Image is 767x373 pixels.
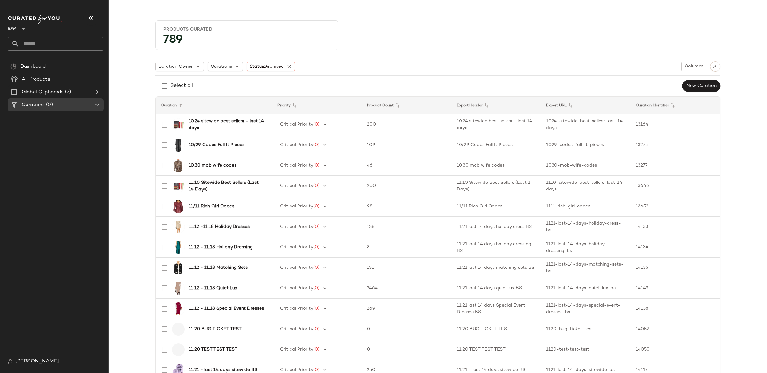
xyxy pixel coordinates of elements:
[189,326,242,332] b: 11.20 BUG TICKET TEST
[541,196,631,217] td: 1111-rich-girl-codes
[713,64,717,69] img: svg%3e
[313,224,320,229] span: (0)
[541,258,631,278] td: 1121-last-14-days-matching-sets-bs
[631,114,720,135] td: 13164
[631,339,720,360] td: 14050
[280,327,313,331] span: Critical Priority
[280,204,313,209] span: Critical Priority
[362,155,451,176] td: 46
[541,237,631,258] td: 1121-last-14-days-holiday-dressing-bs
[45,101,53,109] span: (0)
[631,319,720,339] td: 14052
[452,237,541,258] td: 11.21 last 14 days holiday dressing BS
[362,258,451,278] td: 151
[631,217,720,237] td: 14133
[189,203,234,210] b: 11/11 Rich Girl Codes
[189,285,237,291] b: 11.12 - 11.18 Quiet Lux
[189,264,248,271] b: 11.12 - 11.18 Matching Sets
[541,135,631,155] td: 1029-codes-fall-it-pieces
[20,63,46,70] span: Dashboard
[172,139,185,152] img: 4THR-WO3_V1.jpg
[362,278,451,299] td: 2464
[362,176,451,196] td: 200
[265,64,284,69] span: Archived
[682,80,720,92] button: New Curation
[172,221,185,233] img: LOVF-WD4279_V1.jpg
[631,299,720,319] td: 14138
[541,299,631,319] td: 1121-last-14-days-special-event-dresses-bs
[280,163,313,168] span: Critical Priority
[541,319,631,339] td: 1120-bug-ticket-test
[280,183,313,188] span: Critical Priority
[362,196,451,217] td: 98
[313,306,320,311] span: (0)
[15,358,59,365] span: [PERSON_NAME]
[8,22,16,33] span: GAP
[452,339,541,360] td: 11.20 TEST TEST TEST
[362,97,451,114] th: Product Count
[280,306,313,311] span: Critical Priority
[452,196,541,217] td: 11/11 Rich Girl Codes
[313,245,320,250] span: (0)
[541,97,631,114] th: Export URL
[452,135,541,155] td: 10/29 Codes Fall It Pieces
[158,35,336,47] div: 789
[22,76,50,83] span: All Products
[172,200,185,213] img: AEXR-WO9_V1.jpg
[280,122,313,127] span: Critical Priority
[172,261,185,274] img: MALR-WK276_V1.jpg
[631,278,720,299] td: 14149
[189,118,265,131] b: 10.24 sitewide best sellesr - last 14 days
[8,15,62,24] img: cfy_white_logo.C9jOOHJF.svg
[172,302,185,315] img: BARD-WD445_V1.jpg
[172,241,185,254] img: SMAD-WD242_V1.jpg
[189,346,237,353] b: 11.20 TEST TEST TEST
[541,155,631,176] td: 1030-mob-wife-codes
[211,63,232,70] span: Curations
[452,319,541,339] td: 11.20 BUG TICKET TEST
[280,368,313,372] span: Critical Priority
[189,162,236,169] b: 10.30 mob wife codes
[8,359,13,364] img: svg%3e
[22,101,45,109] span: Curations
[170,82,193,90] div: Select all
[452,278,541,299] td: 11.21 last 14 days quiet lux BS
[631,135,720,155] td: 13275
[272,97,362,114] th: Priority
[362,217,451,237] td: 158
[313,122,320,127] span: (0)
[189,305,264,312] b: 11.12 - 11.18 Special Event Dresses
[452,217,541,237] td: 11.21 last 14 days holiday dress BS
[280,286,313,291] span: Critical Priority
[10,63,17,70] img: svg%3e
[362,237,451,258] td: 8
[189,223,250,230] b: 11.12 -11.18 Holiday Dresses
[280,245,313,250] span: Critical Priority
[631,176,720,196] td: 13646
[631,258,720,278] td: 14135
[313,265,320,270] span: (0)
[541,217,631,237] td: 1121-last-14-days-holiday-dress-bs
[452,114,541,135] td: 10.24 sitewide best sellesr - last 14 days
[362,114,451,135] td: 200
[631,97,720,114] th: Curation Identifier
[280,265,313,270] span: Critical Priority
[313,204,320,209] span: (0)
[172,159,185,172] img: LOVF-WS3027_V1.jpg
[452,176,541,196] td: 11.10 Sitewide Best Sellers (Last 14 Days)
[541,176,631,196] td: 1110-sitewide-best-sellers-last-14-days
[362,135,451,155] td: 109
[362,299,451,319] td: 269
[684,64,703,69] span: Columns
[156,97,272,114] th: Curation
[631,237,720,258] td: 14134
[631,196,720,217] td: 13652
[189,244,253,251] b: 11.12 - 11.18 Holiday Dressing
[541,114,631,135] td: 1024-sitewide-best-sellesr-last-14-days
[189,142,244,148] b: 10/29 Codes Fall It Pieces
[22,89,64,96] span: Global Clipboards
[452,155,541,176] td: 10.30 mob wife codes
[280,224,313,229] span: Critical Priority
[313,368,320,372] span: (0)
[158,63,193,70] span: Curation Owner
